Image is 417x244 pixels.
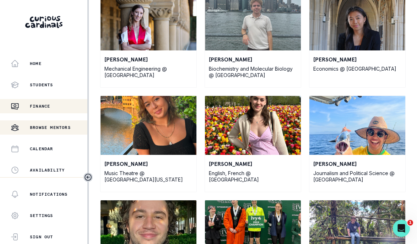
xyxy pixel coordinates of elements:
[34,9,77,16] p: Active over [DATE]
[11,110,48,114] div: Curious • [DATE]
[100,96,197,192] a: Sloane P.'s profile photo[PERSON_NAME]Music Theatre @ [GEOGRAPHIC_DATA][US_STATE]
[22,190,28,195] button: Gif picker
[30,213,53,218] p: Settings
[11,45,111,52] div: Hey there👋
[6,41,117,109] div: Hey there👋Welcome to Curious Cardinals 🙌Take a look around! If you have any questions or are expe...
[34,190,39,195] button: Upload attachment
[30,167,65,173] p: Availability
[313,170,401,183] p: Journalism and Political Science @ [GEOGRAPHIC_DATA]
[30,146,53,152] p: Calendar
[209,170,297,183] p: English, French @ [GEOGRAPHIC_DATA]
[393,220,410,237] iframe: Intercom live chat
[83,173,93,182] button: Toggle sidebar
[104,55,193,64] p: [PERSON_NAME]
[34,4,56,9] h1: Curious
[104,66,193,78] p: Mechanical Engineering @ [GEOGRAPHIC_DATA]
[205,96,301,192] a: Haley S.'s profile photo[PERSON_NAME]English, French @ [GEOGRAPHIC_DATA]
[11,190,17,195] button: Emoji picker
[209,55,297,64] p: [PERSON_NAME]
[30,61,42,66] p: Home
[6,41,136,124] div: Curious says…
[111,3,125,16] button: Home
[11,98,111,105] div: Curious
[30,234,53,240] p: Sign Out
[6,175,136,187] textarea: Message…
[209,66,297,78] p: Biochemistry and Molecular Biology @ [GEOGRAPHIC_DATA]
[313,55,401,64] p: [PERSON_NAME]
[104,159,193,168] p: [PERSON_NAME]
[209,159,297,168] p: [PERSON_NAME]
[11,66,111,94] div: Take a look around! If you have any questions or are experiencing issues with the platform, just ...
[309,96,405,155] img: Leo P.'s profile photo
[313,159,401,168] p: [PERSON_NAME]
[45,190,51,195] button: Start recording
[5,3,18,16] button: go back
[30,191,68,197] p: Notifications
[25,16,63,28] img: Curious Cardinals Logo
[11,56,111,63] div: Welcome to Curious Cardinals 🙌
[121,187,133,198] button: Send a message…
[309,96,406,192] a: Leo P.'s profile photo[PERSON_NAME]Journalism and Political Science @ [GEOGRAPHIC_DATA]
[20,4,32,15] img: Profile image for Curious
[30,125,71,130] p: Browse Mentors
[30,82,53,88] p: Students
[205,96,301,155] img: Haley S.'s profile photo
[313,66,401,72] p: Economics @ [GEOGRAPHIC_DATA]
[125,3,137,16] div: Close
[407,220,413,226] span: 1
[101,96,196,155] img: Sloane P.'s profile photo
[104,170,193,183] p: Music Theatre @ [GEOGRAPHIC_DATA][US_STATE]
[30,103,50,109] p: Finance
